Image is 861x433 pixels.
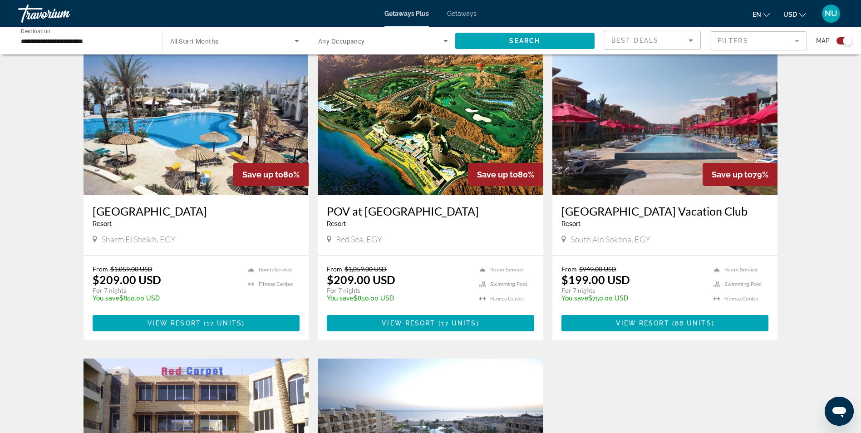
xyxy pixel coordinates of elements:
button: Change currency [783,8,806,21]
span: ( ) [435,320,479,327]
span: Map [816,34,830,47]
span: Save up to [242,170,283,179]
span: You save [561,295,588,302]
span: $949.00 USD [579,265,616,273]
span: Search [509,37,540,44]
span: Save up to [477,170,518,179]
span: View Resort [148,320,201,327]
span: $1,059.00 USD [344,265,387,273]
span: Fitness Center [490,296,524,302]
span: Swimming Pool [490,281,527,287]
span: Destination [21,28,50,34]
a: [GEOGRAPHIC_DATA] [93,204,300,218]
span: 17 units [207,320,242,327]
span: You save [93,295,119,302]
a: [GEOGRAPHIC_DATA] Vacation Club [561,204,769,218]
span: Resort [327,220,346,227]
p: For 7 nights [327,286,470,295]
button: Search [455,33,595,49]
p: $199.00 USD [561,273,630,286]
span: South Ain Sokhna, EGY [571,234,650,244]
span: Room Service [490,267,524,273]
button: View Resort(17 units) [93,315,300,331]
button: User Menu [819,4,843,23]
span: Swimming Pool [724,281,762,287]
mat-select: Sort by [611,35,693,46]
span: en [753,11,761,18]
div: 80% [468,163,543,186]
span: Fitness Center [724,296,758,302]
p: For 7 nights [93,286,239,295]
p: $850.00 USD [327,295,470,302]
iframe: Button to launch messaging window [825,397,854,426]
a: POV at [GEOGRAPHIC_DATA] [327,204,534,218]
span: Resort [561,220,581,227]
span: Fitness Center [259,281,293,287]
span: All Start Months [170,38,219,45]
span: ( ) [669,320,714,327]
p: $209.00 USD [327,273,395,286]
span: Best Deals [611,37,659,44]
span: Red Sea, EGY [336,234,382,244]
span: Any Occupancy [318,38,365,45]
div: 80% [233,163,309,186]
span: NU [825,9,837,18]
button: Filter [710,31,807,51]
span: USD [783,11,797,18]
img: ii_psk1.jpg [318,50,543,195]
span: Resort [93,220,112,227]
span: 86 units [675,320,712,327]
span: From [561,265,577,273]
p: For 7 nights [561,286,705,295]
p: $850.00 USD [93,295,239,302]
span: ( ) [201,320,245,327]
img: ii_dir1.jpg [84,50,309,195]
p: $209.00 USD [93,273,161,286]
span: View Resort [382,320,435,327]
span: Room Service [724,267,758,273]
img: ii_prz1.jpg [552,50,778,195]
span: From [327,265,342,273]
span: $1,059.00 USD [110,265,153,273]
span: From [93,265,108,273]
button: View Resort(17 units) [327,315,534,331]
span: Save up to [712,170,753,179]
a: Getaways Plus [384,10,429,17]
a: Travorium [18,2,109,25]
span: Sharm El Sheikh, EGY [102,234,176,244]
span: You save [327,295,354,302]
div: 79% [703,163,777,186]
span: Room Service [259,267,292,273]
button: View Resort(86 units) [561,315,769,331]
span: View Resort [616,320,669,327]
span: 17 units [441,320,477,327]
a: Getaways [447,10,477,17]
button: Change language [753,8,770,21]
p: $750.00 USD [561,295,705,302]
